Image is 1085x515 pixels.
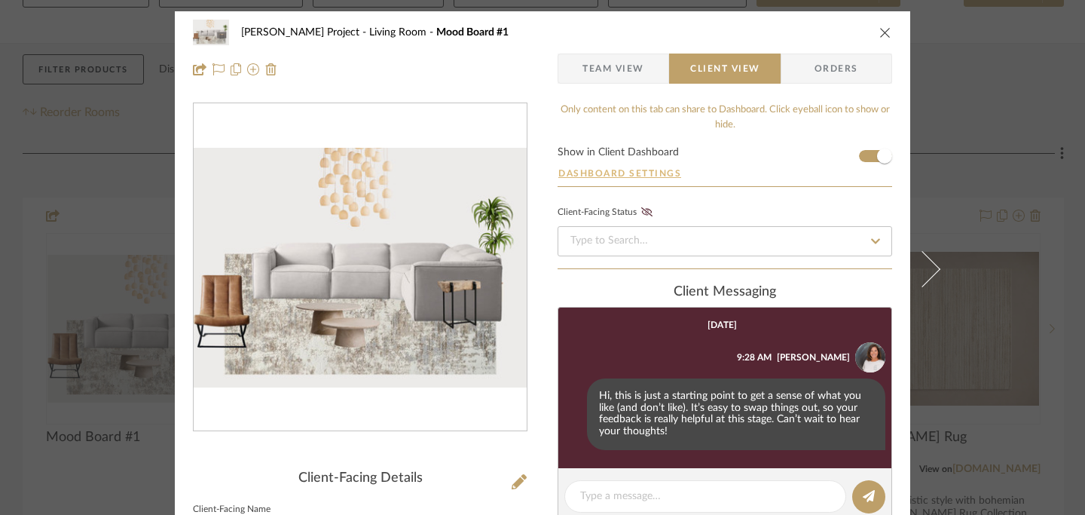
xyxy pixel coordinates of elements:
[558,284,892,301] div: client Messaging
[265,63,277,75] img: Remove from project
[582,54,644,84] span: Team View
[879,26,892,39] button: close
[436,27,509,38] span: Mood Board #1
[558,167,682,180] button: Dashboard Settings
[777,351,850,364] div: [PERSON_NAME]
[690,54,759,84] span: Client View
[708,320,737,330] div: [DATE]
[193,17,229,48] img: 6d1557f2-e4ba-42c6-9e9c-684b0c3fb73c_48x40.jpg
[193,506,270,513] label: Client-Facing Name
[241,27,369,38] span: [PERSON_NAME] Project
[558,226,892,256] input: Type to Search…
[558,103,892,132] div: Only content on this tab can share to Dashboard. Click eyeball icon to show or hide.
[194,148,527,388] img: 6d1557f2-e4ba-42c6-9e9c-684b0c3fb73c_436x436.jpg
[855,342,885,372] img: 469f4fe9-1b62-4cef-abec-f5031b2da093.png
[369,27,436,38] span: Living Room
[798,54,875,84] span: Orders
[737,351,772,364] div: 9:28 AM
[587,379,885,451] div: Hi, this is just a starting point to get a sense of what you like (and don’t like). It’s easy to ...
[558,205,657,220] div: Client-Facing Status
[194,148,527,388] div: 0
[193,471,527,487] div: Client-Facing Details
